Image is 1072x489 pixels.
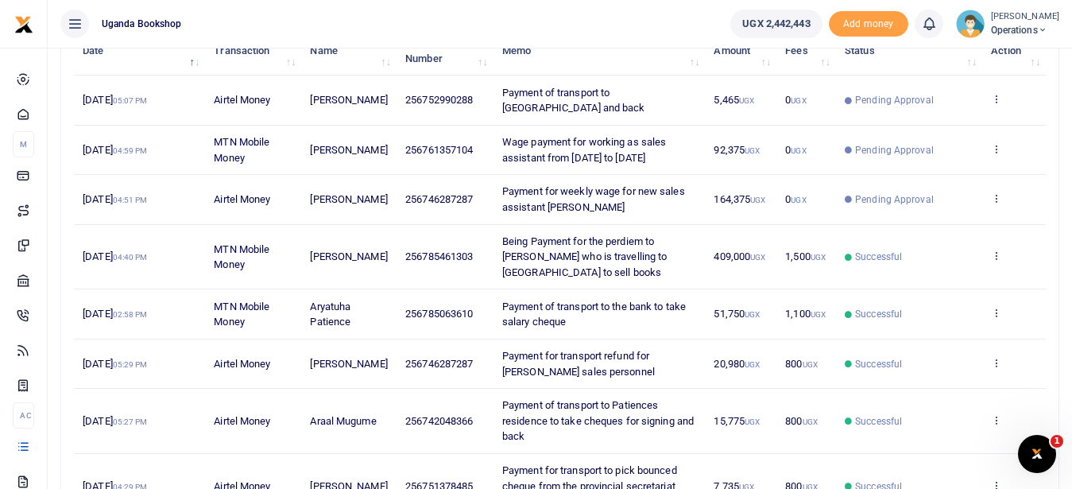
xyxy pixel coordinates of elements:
[83,94,147,106] span: [DATE]
[502,399,694,442] span: Payment of transport to Patiences residence to take cheques for signing and back
[83,308,147,320] span: [DATE]
[83,144,147,156] span: [DATE]
[855,143,934,157] span: Pending Approval
[803,360,818,369] small: UGX
[776,26,836,76] th: Fees: activate to sort column ascending
[714,193,765,205] span: 164,375
[310,193,387,205] span: [PERSON_NAME]
[750,196,765,204] small: UGX
[113,196,148,204] small: 04:51 PM
[714,144,760,156] span: 92,375
[502,301,686,328] span: Payment of transport to the bank to take salary cheque
[956,10,985,38] img: profile-user
[811,310,826,319] small: UGX
[405,94,473,106] span: 256752990288
[705,26,776,76] th: Amount: activate to sort column ascending
[113,360,148,369] small: 05:29 PM
[714,415,760,427] span: 15,775
[502,136,666,164] span: Wage payment for working as sales assistant from [DATE] to [DATE]
[113,310,148,319] small: 02:58 PM
[829,17,908,29] a: Add money
[855,250,902,264] span: Successful
[855,414,902,429] span: Successful
[714,250,765,262] span: 409,000
[113,146,148,155] small: 04:59 PM
[956,10,1059,38] a: profile-user [PERSON_NAME] Operations
[83,250,147,262] span: [DATE]
[785,193,806,205] span: 0
[405,193,473,205] span: 256746287287
[310,415,376,427] span: Araal Mugume
[785,94,806,106] span: 0
[397,26,493,76] th: Account Number: activate to sort column ascending
[730,10,822,38] a: UGX 2,442,443
[1051,435,1063,448] span: 1
[750,253,765,262] small: UGX
[714,358,760,370] span: 20,980
[742,16,810,32] span: UGX 2,442,443
[14,17,33,29] a: logo-small logo-large logo-large
[214,94,270,106] span: Airtel Money
[405,250,473,262] span: 256785461303
[855,307,902,321] span: Successful
[739,96,754,105] small: UGX
[310,94,387,106] span: [PERSON_NAME]
[745,310,760,319] small: UGX
[714,308,760,320] span: 51,750
[405,415,473,427] span: 256742048366
[982,26,1046,76] th: Action: activate to sort column ascending
[803,417,818,426] small: UGX
[214,301,269,328] span: MTN Mobile Money
[405,308,473,320] span: 256785063610
[310,144,387,156] span: [PERSON_NAME]
[502,235,667,278] span: Being Payment for the perdiem to [PERSON_NAME] who is travelling to [GEOGRAPHIC_DATA] to sell books
[991,23,1059,37] span: Operations
[785,144,806,156] span: 0
[502,350,655,378] span: Payment for transport refund for [PERSON_NAME] sales personnel
[214,415,270,427] span: Airtel Money
[502,87,645,114] span: Payment of transport to [GEOGRAPHIC_DATA] and back
[310,358,387,370] span: [PERSON_NAME]
[836,26,982,76] th: Status: activate to sort column ascending
[502,185,685,213] span: Payment for weekly wage for new sales assistant [PERSON_NAME]
[785,250,826,262] span: 1,500
[785,358,818,370] span: 800
[214,136,269,164] span: MTN Mobile Money
[829,11,908,37] span: Add money
[745,146,760,155] small: UGX
[95,17,188,31] span: Uganda bookshop
[991,10,1059,24] small: [PERSON_NAME]
[811,253,826,262] small: UGX
[785,308,826,320] span: 1,100
[113,253,148,262] small: 04:40 PM
[301,26,397,76] th: Name: activate to sort column ascending
[13,402,34,429] li: Ac
[724,10,828,38] li: Wallet ballance
[83,415,147,427] span: [DATE]
[855,357,902,371] span: Successful
[214,243,269,271] span: MTN Mobile Money
[14,15,33,34] img: logo-small
[791,96,806,105] small: UGX
[791,196,806,204] small: UGX
[785,415,818,427] span: 800
[83,358,147,370] span: [DATE]
[1018,435,1056,473] iframe: Intercom live chat
[791,146,806,155] small: UGX
[83,193,147,205] span: [DATE]
[745,417,760,426] small: UGX
[74,26,205,76] th: Date: activate to sort column descending
[310,301,350,328] span: Aryatuha Patience
[405,358,473,370] span: 256746287287
[113,96,148,105] small: 05:07 PM
[745,360,760,369] small: UGX
[405,144,473,156] span: 256761357104
[855,192,934,207] span: Pending Approval
[214,358,270,370] span: Airtel Money
[310,250,387,262] span: [PERSON_NAME]
[855,93,934,107] span: Pending Approval
[214,193,270,205] span: Airtel Money
[493,26,706,76] th: Memo: activate to sort column ascending
[714,94,754,106] span: 5,465
[829,11,908,37] li: Toup your wallet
